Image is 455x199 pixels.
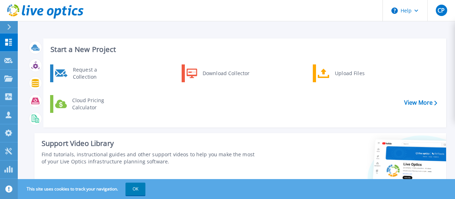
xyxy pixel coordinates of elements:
a: Cloud Pricing Calculator [50,95,123,113]
a: Request a Collection [50,64,123,82]
a: View More [404,99,437,106]
span: CP [438,7,445,13]
div: Find tutorials, instructional guides and other support videos to help you make the most of your L... [42,151,256,165]
h3: Start a New Project [50,46,437,53]
a: Download Collector [182,64,255,82]
div: Request a Collection [69,66,121,80]
div: Cloud Pricing Calculator [69,97,121,111]
div: Support Video Library [42,139,256,148]
div: Download Collector [199,66,253,80]
a: Upload Files [313,64,386,82]
button: OK [125,183,145,195]
div: Upload Files [331,66,384,80]
span: This site uses cookies to track your navigation. [20,183,145,195]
